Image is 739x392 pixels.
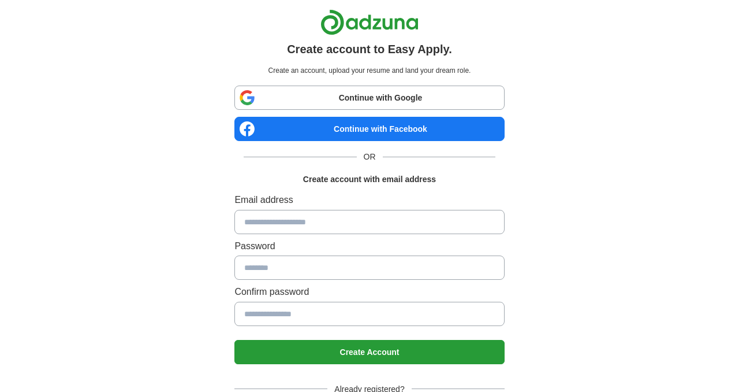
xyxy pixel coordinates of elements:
a: Continue with Google [234,86,504,110]
h1: Create account with email address [303,173,436,186]
p: Create an account, upload your resume and land your dream role. [237,65,502,76]
label: Email address [234,193,504,208]
h1: Create account to Easy Apply. [287,40,452,58]
label: Password [234,239,504,254]
span: OR [357,150,383,163]
label: Confirm password [234,284,504,299]
button: Create Account [234,340,504,364]
img: Adzuna logo [320,9,419,35]
a: Continue with Facebook [234,117,504,141]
